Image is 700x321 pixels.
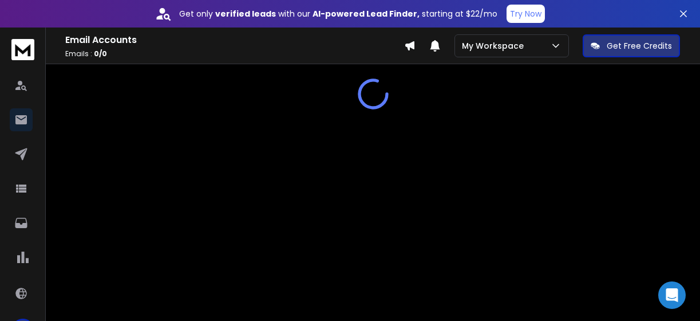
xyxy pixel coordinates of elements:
strong: AI-powered Lead Finder, [313,8,420,19]
p: My Workspace [462,40,528,52]
p: Try Now [510,8,541,19]
div: Open Intercom Messenger [658,281,686,309]
button: Get Free Credits [583,34,680,57]
h1: Email Accounts [65,33,404,47]
img: logo [11,39,34,60]
button: Try Now [507,5,545,23]
strong: verified leads [215,8,276,19]
span: 0 / 0 [94,49,107,58]
p: Get only with our starting at $22/mo [179,8,497,19]
p: Emails : [65,49,404,58]
p: Get Free Credits [607,40,672,52]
